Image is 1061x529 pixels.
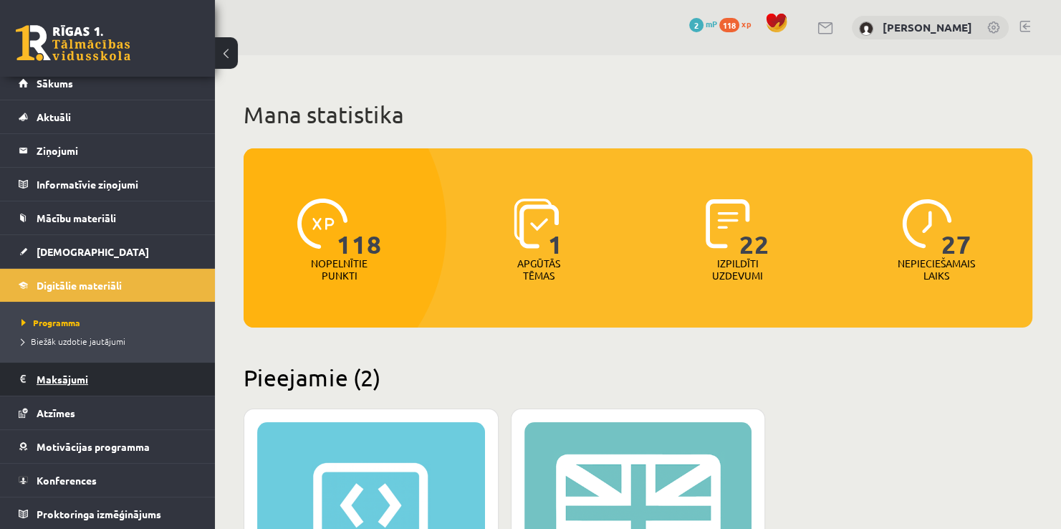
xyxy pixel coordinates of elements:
a: 2 mP [689,18,717,29]
a: Sākums [19,67,197,100]
span: [DEMOGRAPHIC_DATA] [37,245,149,258]
img: icon-clock-7be60019b62300814b6bd22b8e044499b485619524d84068768e800edab66f18.svg [902,199,952,249]
a: Konferences [19,464,197,497]
img: icon-learned-topics-4a711ccc23c960034f471b6e78daf4a3bad4a20eaf4de84257b87e66633f6470.svg [514,199,559,249]
img: icon-xp-0682a9bc20223a9ccc6f5883a126b849a74cddfe5390d2b41b4391c66f2066e7.svg [297,199,347,249]
span: Digitālie materiāli [37,279,122,292]
a: Rīgas 1. Tālmācības vidusskola [16,25,130,61]
p: Izpildīti uzdevumi [709,257,765,282]
legend: Maksājumi [37,363,197,396]
span: Programma [21,317,80,328]
a: Motivācijas programma [19,430,197,463]
span: 118 [719,18,739,32]
span: 2 [689,18,704,32]
a: Informatīvie ziņojumi [19,168,197,201]
p: Apgūtās tēmas [511,257,567,282]
span: Aktuāli [37,110,71,123]
a: Ziņojumi [19,134,197,167]
a: Mācību materiāli [19,201,197,234]
img: icon-completed-tasks-ad58ae20a441b2904462921112bc710f1caf180af7a3daa7317a5a94f2d26646.svg [706,199,750,249]
span: 22 [739,199,769,257]
p: Nepieciešamais laiks [898,257,975,282]
a: Aktuāli [19,100,197,133]
h1: Mana statistika [244,100,1032,129]
h2: Pieejamie (2) [244,363,1032,391]
span: 118 [337,199,382,257]
span: xp [741,18,751,29]
span: Konferences [37,474,97,487]
legend: Informatīvie ziņojumi [37,168,197,201]
a: Atzīmes [19,396,197,429]
a: [PERSON_NAME] [883,20,972,34]
span: Sākums [37,77,73,90]
a: Biežāk uzdotie jautājumi [21,335,201,348]
span: 27 [941,199,971,257]
span: Mācību materiāli [37,211,116,224]
a: Maksājumi [19,363,197,396]
span: mP [706,18,717,29]
span: Motivācijas programma [37,440,150,453]
span: 1 [548,199,563,257]
legend: Ziņojumi [37,134,197,167]
img: Darja Vasiļevska [859,22,873,36]
a: Programma [21,316,201,329]
a: Digitālie materiāli [19,269,197,302]
p: Nopelnītie punkti [311,257,368,282]
a: 118 xp [719,18,758,29]
span: Proktoringa izmēģinājums [37,507,161,520]
span: Atzīmes [37,406,75,419]
a: [DEMOGRAPHIC_DATA] [19,235,197,268]
span: Biežāk uzdotie jautājumi [21,335,125,347]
